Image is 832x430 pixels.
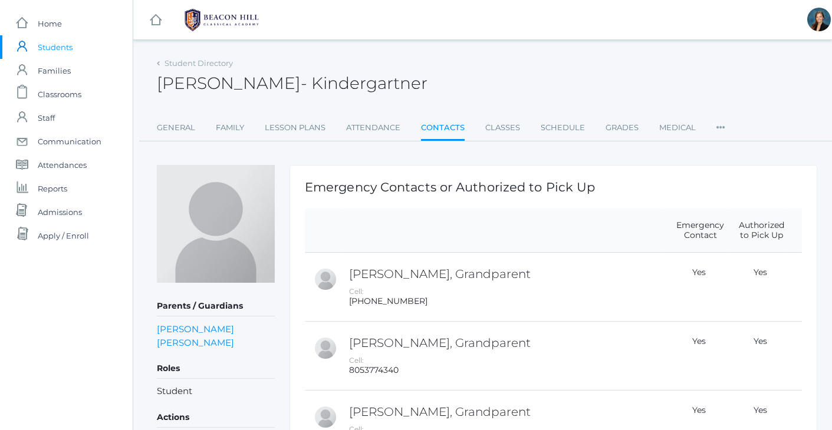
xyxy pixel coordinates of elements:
span: Reports [38,177,67,200]
span: Communication [38,130,101,153]
a: Attendance [346,116,400,140]
span: Apply / Enroll [38,224,89,247]
h2: [PERSON_NAME], Grandparent [349,336,662,349]
img: Bryson Wessels [157,165,275,283]
h2: [PERSON_NAME] [157,74,427,92]
span: Staff [38,106,55,130]
li: Student [157,385,275,398]
span: Admissions [38,200,82,224]
a: Grades [606,116,639,140]
h2: [PERSON_NAME], Grandparent [349,405,662,418]
td: Yes [727,253,787,322]
div: Ann Bianchi [314,336,337,360]
img: 1_BHCALogos-05.png [177,5,266,35]
span: Classrooms [38,82,81,106]
a: Classes [485,116,520,140]
th: Authorized to Pick Up [727,209,787,253]
div: 8053774340 [349,365,399,375]
a: [PERSON_NAME] [157,336,234,349]
a: Medical [659,116,696,140]
span: Home [38,12,62,35]
span: - Kindergartner [301,73,427,93]
span: Attendances [38,153,87,177]
a: Student Directory [165,58,233,68]
a: [PERSON_NAME] [157,322,234,336]
a: General [157,116,195,140]
th: Emergency Contact [665,209,727,253]
span: Students [38,35,73,59]
a: Family [216,116,244,140]
h5: Actions [157,408,275,428]
a: Schedule [541,116,585,140]
a: Contacts [421,116,465,141]
div: Paula Wessels [314,267,337,291]
h2: [PERSON_NAME], Grandparent [349,267,662,280]
td: Yes [665,322,727,391]
label: Cell: [349,356,364,365]
div: Rick Gaumer [314,405,337,429]
div: Allison Smith [807,8,831,31]
label: Cell: [349,287,364,296]
td: Yes [665,253,727,322]
h1: Emergency Contacts or Authorized to Pick Up [305,180,802,194]
td: Yes [727,322,787,391]
h5: Roles [157,359,275,379]
h5: Parents / Guardians [157,296,275,316]
span: Families [38,59,71,82]
div: [PHONE_NUMBER] [349,296,427,306]
a: Lesson Plans [265,116,325,140]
